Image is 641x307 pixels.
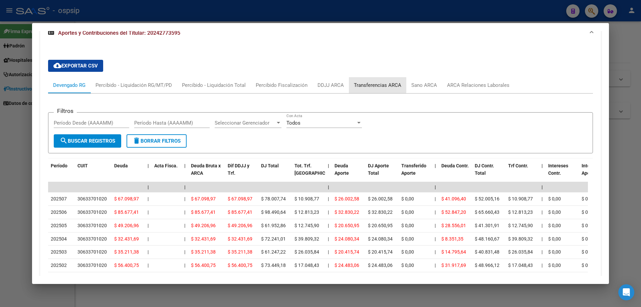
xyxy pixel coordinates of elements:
span: $ 0,00 [401,209,414,215]
span: $ 48.966,12 [475,263,499,268]
span: $ 56.400,75 [114,263,139,268]
span: | [542,236,543,242]
span: $ 0,00 [582,223,594,228]
div: Transferencias ARCA [354,82,401,89]
datatable-header-cell: Intereses Aporte [579,159,612,188]
div: 30633701020 [77,195,107,203]
span: $ 66.292,06 [191,276,216,281]
span: $ 65.660,43 [475,209,499,215]
div: 30633701020 [77,208,107,216]
span: Transferido Aporte [401,163,426,176]
span: $ 23.231,42 [368,276,393,281]
span: $ 10.908,77 [294,196,319,201]
span: $ 78.007,74 [261,196,286,201]
span: $ 0,00 [582,196,594,201]
span: $ 73.449,18 [261,263,286,268]
datatable-header-cell: | [432,159,439,188]
span: | [328,184,329,190]
span: $ 3.402,19 [508,276,530,281]
div: 30633701020 [77,248,107,256]
datatable-header-cell: | [539,159,546,188]
span: $ 20.650,95 [335,223,359,228]
span: $ 56.400,75 [228,263,252,268]
span: | [148,236,149,242]
div: Open Intercom Messenger [618,284,634,300]
span: $ 24.080,34 [335,236,359,242]
span: $ 26.002,58 [368,196,393,201]
span: $ 43.060,64 [441,276,466,281]
span: $ 69.694,25 [261,276,286,281]
span: Aportes y Contribuciones del Titular: 20242773595 [58,30,180,36]
datatable-header-cell: Deuda Aporte [332,159,365,188]
span: | [435,196,436,201]
span: Tot. Trf. [GEOGRAPHIC_DATA] [294,163,340,176]
datatable-header-cell: DJ Contr. Total [472,159,505,188]
span: $ 0,00 [582,236,594,242]
span: | [184,209,185,215]
span: $ 26.035,84 [508,249,533,255]
span: $ 67.098,97 [114,196,139,201]
span: $ 17.048,43 [508,263,533,268]
span: $ 35.211,38 [114,249,139,255]
span: Intereses Aporte [582,163,602,176]
span: $ 49.206,96 [228,223,252,228]
span: $ 0,00 [548,276,561,281]
div: Percibido - Liquidación Total [182,82,246,89]
span: | [184,163,186,168]
div: 30633701020 [77,222,107,229]
span: | [328,276,329,281]
span: $ 8.351,35 [441,236,463,242]
span: Acta Fisca. [154,163,178,168]
span: | [328,163,329,168]
datatable-header-cell: Tot. Trf. Bruto [292,159,325,188]
span: 202502 [51,263,67,268]
span: $ 56.400,75 [191,263,216,268]
span: | [435,163,436,168]
span: $ 32.431,69 [228,236,252,242]
span: $ 0,00 [548,263,561,268]
span: | [148,249,149,255]
span: $ 24.483,06 [368,263,393,268]
span: $ 0,00 [548,209,561,215]
span: Dif DDJJ y Trf. [228,163,249,176]
span: $ 12.813,23 [508,209,533,215]
span: Todos [286,120,300,126]
span: $ 66.292,06 [228,276,252,281]
span: | [184,236,185,242]
span: | [435,263,436,268]
span: 202505 [51,223,67,228]
h3: Filtros [54,107,77,115]
span: | [542,196,543,201]
span: $ 0,00 [582,276,594,281]
span: $ 10.908,77 [508,196,533,201]
div: Sano ARCA [411,82,437,89]
span: Trf Contr. [508,163,528,168]
span: 202501 [51,276,67,281]
mat-icon: cloud_download [53,61,61,69]
span: $ 52.847,20 [441,209,466,215]
span: | [184,249,185,255]
span: $ 0,00 [401,236,414,242]
div: ARCA Relaciones Laborales [447,82,509,89]
span: $ 32.830,22 [335,209,359,215]
span: | [435,184,436,190]
span: $ 0,00 [548,236,561,242]
div: DDJJ ARCA [317,82,344,89]
span: $ 0,00 [548,223,561,228]
datatable-header-cell: DJ Total [258,159,292,188]
span: $ 48.160,67 [475,236,499,242]
span: $ 0,00 [582,263,594,268]
span: $ 23.231,42 [335,276,359,281]
span: | [148,196,149,201]
datatable-header-cell: | [182,159,188,188]
span: | [184,196,185,201]
span: $ 0,00 [401,263,414,268]
datatable-header-cell: Transferido Aporte [399,159,432,188]
span: $ 0,00 [582,209,594,215]
span: | [328,249,329,255]
span: | [148,209,149,215]
span: $ 61.952,86 [261,223,286,228]
span: $ 0,00 [401,196,414,201]
span: DJ Aporte Total [368,163,389,176]
span: $ 12.813,23 [294,209,319,215]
